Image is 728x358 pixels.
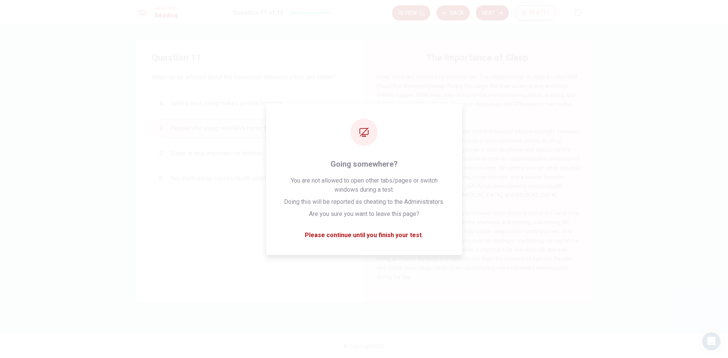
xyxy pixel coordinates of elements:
div: B [155,122,167,134]
div: Open Intercom Messenger [702,332,720,350]
div: C [155,147,167,159]
button: DToo much sleep causes health problems. [152,169,349,188]
div: D [155,172,167,184]
button: Back [436,5,470,20]
span: 00:07:17 [529,10,549,16]
span: People who sleep well have better focus and health. [170,124,309,133]
button: 00:07:17 [515,5,556,20]
button: Review [392,5,430,20]
div: A [155,97,167,109]
span: Too much sleep causes health problems. [170,174,279,183]
h1: Reading [155,11,178,20]
button: AGetting less sleep makes people healthier. [152,94,349,113]
span: Getting less sleep makes people healthier. [170,99,284,108]
div: 3 [377,127,389,139]
span: Level Test [155,6,178,11]
div: 4 [377,209,389,221]
span: © Copyright 2025 [344,343,384,349]
h4: Question 11 [152,52,349,64]
span: What can be inferred about the connection between sleep and health? [152,73,349,82]
button: BPeople who sleep well have better focus and health. [152,119,349,138]
h1: Question 11 of 13 [232,8,283,17]
span: Scientists suggest a few ways to improve sleep. Going to bed at the same time each night, avoidin... [377,210,579,280]
span: There are different stages of sleep. The first stage is light sleep, where people can easily wake... [377,56,578,116]
h4: The Importance of Sleep [426,52,528,64]
span: Most adults need between seven and nine hours of sleep every night. However, many people get less... [377,128,580,198]
button: Next [476,5,509,20]
button: CSleep is only important for children. [152,144,349,163]
span: Sleep is only important for children. [170,149,264,158]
